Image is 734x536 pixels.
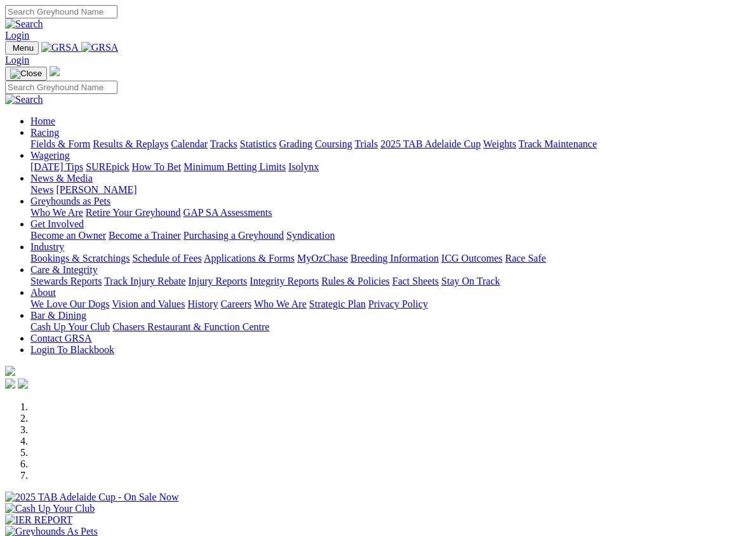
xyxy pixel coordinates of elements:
a: Login [5,55,29,65]
a: [PERSON_NAME] [56,184,137,195]
div: Greyhounds as Pets [30,207,729,218]
a: Care & Integrity [30,264,98,275]
a: Contact GRSA [30,333,91,344]
a: Calendar [171,138,208,149]
a: Privacy Policy [368,298,428,309]
a: Injury Reports [188,276,247,286]
a: Who We Are [254,298,307,309]
img: GRSA [41,42,79,53]
a: Stay On Track [441,276,500,286]
a: Chasers Restaurant & Function Centre [112,321,269,332]
img: twitter.svg [18,379,28,389]
img: IER REPORT [5,514,72,526]
a: Bookings & Scratchings [30,253,130,264]
a: Racing [30,127,59,138]
a: Race Safe [505,253,545,264]
div: About [30,298,729,310]
a: Statistics [240,138,277,149]
a: Trials [354,138,378,149]
a: Grading [279,138,312,149]
a: Purchasing a Greyhound [183,230,284,241]
div: Bar & Dining [30,321,729,333]
a: History [187,298,218,309]
a: Bar & Dining [30,310,86,321]
a: Schedule of Fees [132,253,201,264]
a: Track Injury Rebate [104,276,185,286]
a: Cash Up Your Club [30,321,110,332]
div: Racing [30,138,729,150]
a: Who We Are [30,207,83,218]
a: Login [5,30,29,41]
div: News & Media [30,184,729,196]
a: 2025 TAB Adelaide Cup [380,138,481,149]
a: Stewards Reports [30,276,102,286]
a: News & Media [30,173,93,184]
img: logo-grsa-white.png [5,366,15,376]
a: News [30,184,53,195]
div: Get Involved [30,230,729,241]
img: Cash Up Your Club [5,503,95,514]
button: Toggle navigation [5,67,47,81]
a: Home [30,116,55,126]
a: Vision and Values [112,298,185,309]
div: Care & Integrity [30,276,729,287]
a: Integrity Reports [250,276,319,286]
input: Search [5,81,117,94]
a: Become an Owner [30,230,106,241]
img: Close [10,69,42,79]
input: Search [5,5,117,18]
a: How To Bet [132,161,182,172]
a: Breeding Information [350,253,439,264]
div: Industry [30,253,729,264]
button: Toggle navigation [5,41,39,55]
a: Retire Your Greyhound [86,207,181,218]
a: Get Involved [30,218,84,229]
a: Industry [30,241,64,252]
a: Isolynx [288,161,319,172]
a: Fact Sheets [392,276,439,286]
img: Search [5,18,43,30]
img: facebook.svg [5,379,15,389]
a: Strategic Plan [309,298,366,309]
a: Rules & Policies [321,276,390,286]
a: MyOzChase [297,253,348,264]
a: Login To Blackbook [30,344,114,355]
img: 2025 TAB Adelaide Cup - On Sale Now [5,492,179,503]
a: Syndication [286,230,335,241]
a: Fields & Form [30,138,90,149]
img: logo-grsa-white.png [50,66,60,76]
img: Search [5,94,43,105]
span: Menu [13,43,34,53]
a: Results & Replays [93,138,168,149]
a: Careers [220,298,251,309]
a: Become a Trainer [109,230,181,241]
a: We Love Our Dogs [30,298,109,309]
a: Track Maintenance [519,138,597,149]
a: Greyhounds as Pets [30,196,110,206]
a: Minimum Betting Limits [183,161,286,172]
a: GAP SA Assessments [183,207,272,218]
a: About [30,287,56,298]
a: [DATE] Tips [30,161,83,172]
a: Coursing [315,138,352,149]
a: Weights [483,138,516,149]
a: Wagering [30,150,70,161]
a: ICG Outcomes [441,253,502,264]
a: SUREpick [86,161,129,172]
img: GRSA [81,42,119,53]
a: Applications & Forms [204,253,295,264]
a: Tracks [210,138,237,149]
div: Wagering [30,161,729,173]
